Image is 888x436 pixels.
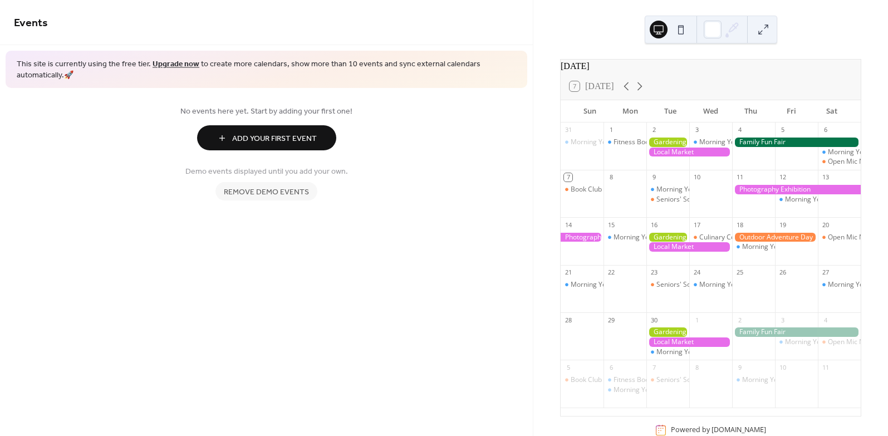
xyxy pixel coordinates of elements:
[646,233,689,242] div: Gardening Workshop
[735,126,744,134] div: 4
[607,126,615,134] div: 1
[735,316,744,324] div: 2
[742,375,802,385] div: Morning Yoga Bliss
[818,233,861,242] div: Open Mic Night
[646,138,689,147] div: Gardening Workshop
[732,185,861,194] div: Photography Exhibition
[778,173,787,182] div: 12
[564,221,572,229] div: 14
[735,173,744,182] div: 11
[561,60,861,73] div: [DATE]
[818,157,861,166] div: Open Mic Night
[604,138,646,147] div: Fitness Bootcamp
[821,173,830,182] div: 13
[778,363,787,371] div: 10
[215,182,317,200] button: Remove demo events
[828,233,876,242] div: Open Mic Night
[775,195,818,204] div: Morning Yoga Bliss
[778,221,787,229] div: 19
[197,125,336,150] button: Add Your First Event
[689,138,732,147] div: Morning Yoga Bliss
[771,100,811,123] div: Fri
[646,327,689,337] div: Gardening Workshop
[650,100,690,123] div: Tue
[646,195,689,204] div: Seniors' Social Tea
[821,268,830,277] div: 27
[604,385,646,395] div: Morning Yoga Bliss
[735,268,744,277] div: 25
[564,173,572,182] div: 7
[571,138,630,147] div: Morning Yoga Bliss
[564,363,572,371] div: 5
[693,221,701,229] div: 17
[656,185,716,194] div: Morning Yoga Bliss
[732,233,818,242] div: Outdoor Adventure Day
[14,125,519,150] a: Add Your First Event
[185,166,348,178] span: Demo events displayed until you add your own.
[731,100,771,123] div: Thu
[607,316,615,324] div: 29
[690,100,730,123] div: Wed
[785,195,845,204] div: Morning Yoga Bliss
[614,233,673,242] div: Morning Yoga Bliss
[650,363,658,371] div: 7
[821,221,830,229] div: 20
[646,148,732,157] div: Local Market
[614,385,673,395] div: Morning Yoga Bliss
[656,280,715,290] div: Seniors' Social Tea
[610,100,650,123] div: Mon
[818,337,861,347] div: Open Mic Night
[818,280,861,290] div: Morning Yoga Bliss
[693,126,701,134] div: 3
[614,375,669,385] div: Fitness Bootcamp
[224,187,309,198] span: Remove demo events
[778,268,787,277] div: 26
[561,233,604,242] div: Photography Exhibition
[561,375,604,385] div: Book Club Gathering
[693,268,701,277] div: 24
[646,337,732,347] div: Local Market
[699,138,759,147] div: Morning Yoga Bliss
[17,59,516,81] span: This site is currently using the free tier. to create more calendars, show more than 10 events an...
[693,363,701,371] div: 8
[607,221,615,229] div: 15
[14,106,519,117] span: No events here yet. Start by adding your first one!
[646,375,689,385] div: Seniors' Social Tea
[699,233,770,242] div: Culinary Cooking Class
[564,268,572,277] div: 21
[693,173,701,182] div: 10
[607,268,615,277] div: 22
[646,280,689,290] div: Seniors' Social Tea
[570,100,610,123] div: Sun
[778,126,787,134] div: 5
[818,148,861,157] div: Morning Yoga Bliss
[821,126,830,134] div: 6
[646,347,689,357] div: Morning Yoga Bliss
[14,12,48,34] span: Events
[564,126,572,134] div: 31
[614,138,669,147] div: Fitness Bootcamp
[735,221,744,229] div: 18
[564,316,572,324] div: 28
[646,185,689,194] div: Morning Yoga Bliss
[732,138,861,147] div: Family Fun Fair
[828,280,887,290] div: Morning Yoga Bliss
[712,425,766,435] a: [DOMAIN_NAME]
[656,347,716,357] div: Morning Yoga Bliss
[689,233,732,242] div: Culinary Cooking Class
[232,133,317,145] span: Add Your First Event
[604,375,646,385] div: Fitness Bootcamp
[812,100,852,123] div: Sat
[607,363,615,371] div: 6
[650,268,658,277] div: 23
[732,327,861,337] div: Family Fun Fair
[650,173,658,182] div: 9
[742,242,802,252] div: Morning Yoga Bliss
[821,316,830,324] div: 4
[828,157,876,166] div: Open Mic Night
[689,280,732,290] div: Morning Yoga Bliss
[650,316,658,324] div: 30
[571,185,635,194] div: Book Club Gathering
[693,316,701,324] div: 1
[571,375,635,385] div: Book Club Gathering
